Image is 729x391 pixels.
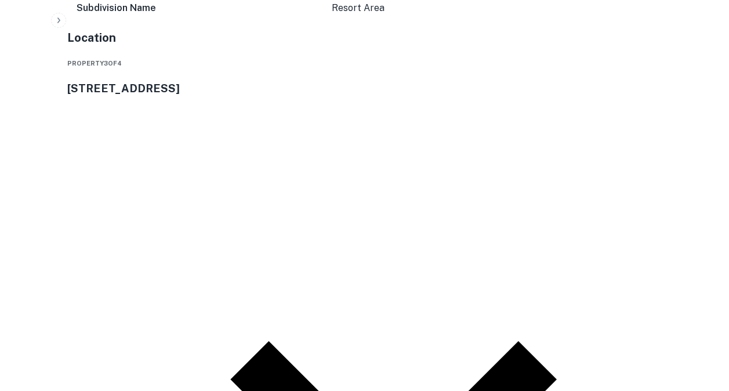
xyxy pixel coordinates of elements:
[77,1,156,15] h6: Subdivision Name
[67,29,394,46] h5: Location
[67,60,122,67] span: Property 3 of 4
[67,80,720,96] h3: [STREET_ADDRESS]
[332,1,385,15] p: resort area
[671,298,729,354] iframe: Chat Widget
